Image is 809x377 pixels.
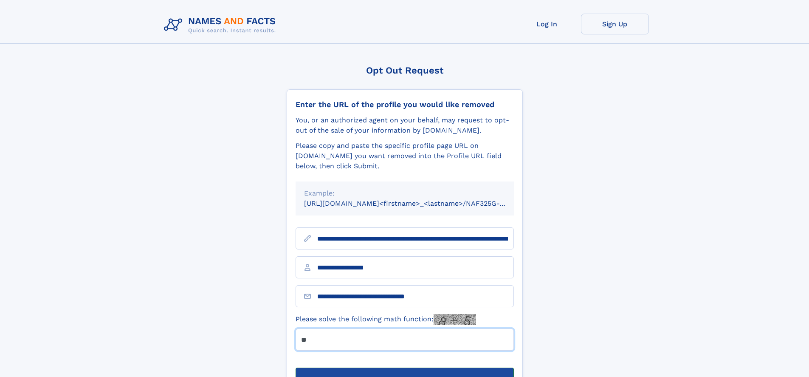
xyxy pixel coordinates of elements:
[296,314,476,325] label: Please solve the following math function:
[296,100,514,109] div: Enter the URL of the profile you would like removed
[581,14,649,34] a: Sign Up
[296,141,514,171] div: Please copy and paste the specific profile page URL on [DOMAIN_NAME] you want removed into the Pr...
[161,14,283,37] img: Logo Names and Facts
[513,14,581,34] a: Log In
[304,199,530,207] small: [URL][DOMAIN_NAME]<firstname>_<lastname>/NAF325G-xxxxxxxx
[304,188,505,198] div: Example:
[296,115,514,136] div: You, or an authorized agent on your behalf, may request to opt-out of the sale of your informatio...
[287,65,523,76] div: Opt Out Request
